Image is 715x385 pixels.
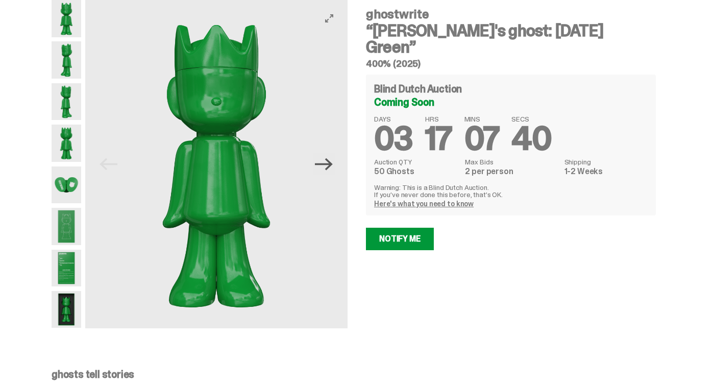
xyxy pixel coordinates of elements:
dt: Max Bids [465,158,558,165]
span: 17 [425,117,452,160]
button: Next [313,153,335,175]
img: Schrodinger_Green_Hero_9.png [52,208,81,245]
a: Notify Me [366,228,434,250]
div: Coming Soon [374,97,648,107]
dd: 2 per person [465,167,558,176]
dd: 1-2 Weeks [564,167,648,176]
img: Schrodinger_Green_Hero_12.png [52,250,81,287]
dt: Shipping [564,158,648,165]
a: Here's what you need to know [374,199,474,208]
img: Schrodinger_Green_Hero_2.png [52,41,81,79]
dd: 50 Ghosts [374,167,459,176]
img: Schrodinger_Green_Hero_3.png [52,83,81,121]
span: 40 [511,117,551,160]
h4: ghostwrite [366,8,656,20]
span: MINS [464,115,500,123]
img: Schrodinger_Green_Hero_7.png [52,166,81,204]
button: View full-screen [323,12,335,25]
span: DAYS [374,115,413,123]
h4: Blind Dutch Auction [374,84,462,94]
h3: “[PERSON_NAME]'s ghost: [DATE] Green” [366,22,656,55]
h5: 400% (2025) [366,59,656,68]
span: 07 [464,117,500,160]
span: SECS [511,115,551,123]
p: ghosts tell stories [52,369,656,379]
dt: Auction QTY [374,158,459,165]
p: Warning: This is a Blind Dutch Auction. If you’ve never done this before, that’s OK. [374,184,648,198]
span: 03 [374,117,413,160]
img: Schrodinger_Green_Hero_13.png [52,291,81,328]
span: HRS [425,115,452,123]
img: Schrodinger_Green_Hero_6.png [52,125,81,162]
